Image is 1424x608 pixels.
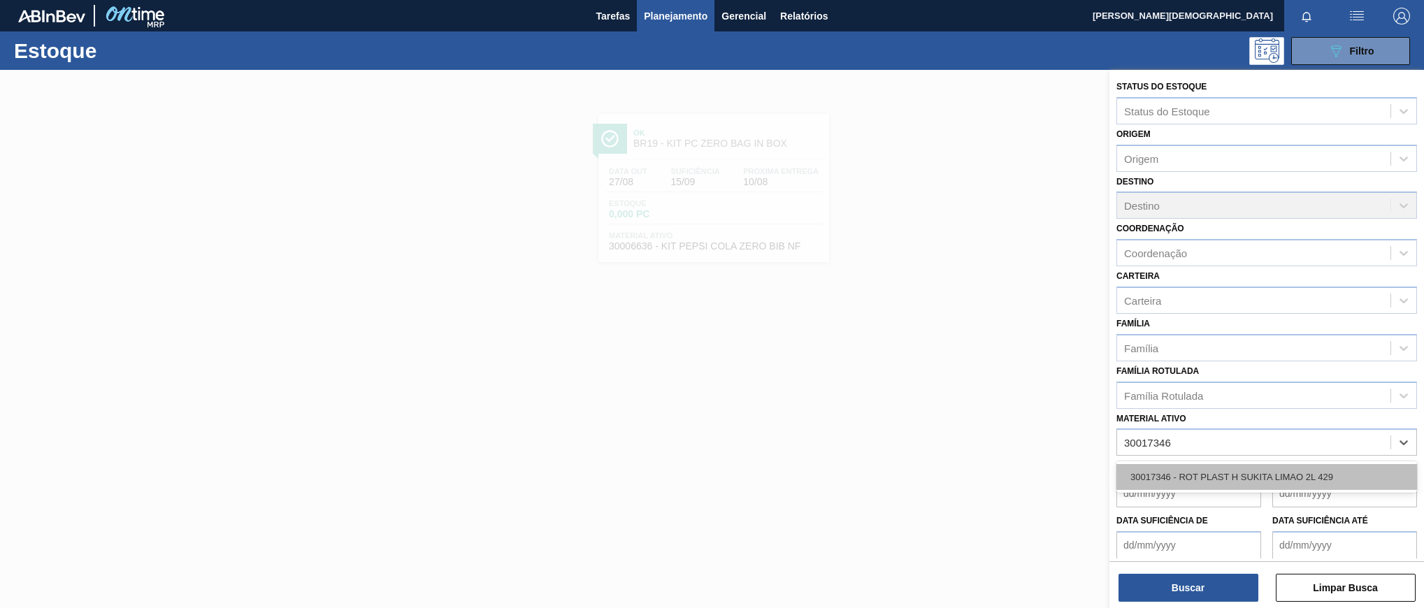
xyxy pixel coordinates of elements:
[596,8,630,24] span: Tarefas
[1116,129,1151,139] label: Origem
[1124,152,1158,164] div: Origem
[1284,6,1329,26] button: Notificações
[1291,37,1410,65] button: Filtro
[1272,516,1368,526] label: Data suficiência até
[1393,8,1410,24] img: Logout
[1116,516,1208,526] label: Data suficiência de
[1124,342,1158,354] div: Família
[1116,366,1199,376] label: Família Rotulada
[780,8,828,24] span: Relatórios
[1116,177,1153,187] label: Destino
[1116,224,1184,233] label: Coordenação
[14,43,225,59] h1: Estoque
[644,8,707,24] span: Planejamento
[1116,531,1261,559] input: dd/mm/yyyy
[18,10,85,22] img: TNhmsLtSVTkK8tSr43FrP2fwEKptu5GPRR3wAAAABJRU5ErkJggg==
[1116,319,1150,328] label: Família
[1116,271,1160,281] label: Carteira
[1350,45,1374,57] span: Filtro
[1249,37,1284,65] div: Pogramando: nenhum usuário selecionado
[1124,389,1203,401] div: Família Rotulada
[1349,8,1365,24] img: userActions
[1124,105,1210,117] div: Status do Estoque
[721,8,766,24] span: Gerencial
[1116,479,1261,507] input: dd/mm/yyyy
[1124,247,1187,259] div: Coordenação
[1272,531,1417,559] input: dd/mm/yyyy
[1124,294,1161,306] div: Carteira
[1116,464,1417,490] div: 30017346 - ROT PLAST H SUKITA LIMAO 2L 429
[1116,82,1207,92] label: Status do Estoque
[1272,479,1417,507] input: dd/mm/yyyy
[1116,414,1186,424] label: Material ativo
